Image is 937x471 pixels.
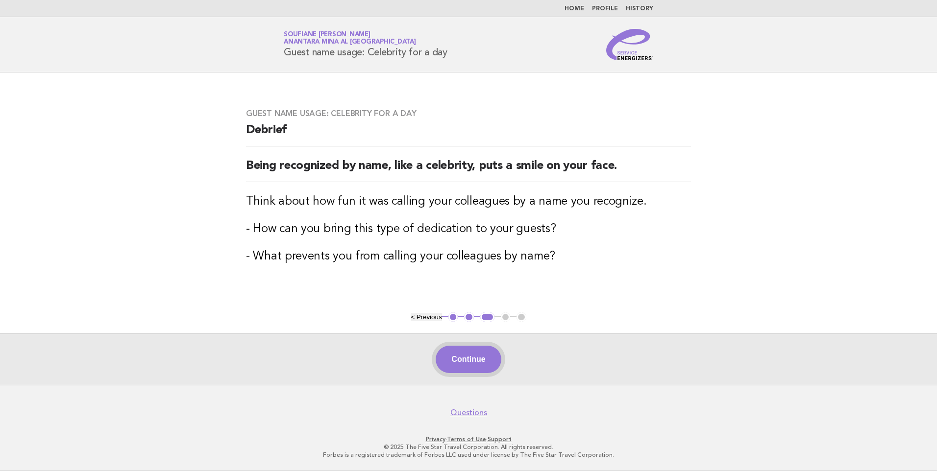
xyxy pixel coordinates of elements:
[448,312,458,322] button: 1
[464,312,474,322] button: 2
[436,346,501,373] button: Continue
[246,249,691,264] h3: - What prevents you from calling your colleagues by name?
[284,32,447,57] h1: Guest name usage: Celebrity for a day
[447,436,486,443] a: Terms of Use
[246,194,691,210] h3: Think about how fun it was calling your colleagues by a name you recognize.
[565,6,584,12] a: Home
[626,6,653,12] a: History
[169,443,768,451] p: © 2025 The Five Star Travel Corporation. All rights reserved.
[411,313,442,321] button: < Previous
[246,221,691,237] h3: - How can you bring this type of dedication to your guests?
[246,122,691,146] h2: Debrief
[284,31,416,45] a: Soufiane [PERSON_NAME]Anantara Mina al [GEOGRAPHIC_DATA]
[284,39,416,46] span: Anantara Mina al [GEOGRAPHIC_DATA]
[450,408,487,418] a: Questions
[606,29,653,60] img: Service Energizers
[169,451,768,459] p: Forbes is a registered trademark of Forbes LLC used under license by The Five Star Travel Corpora...
[592,6,618,12] a: Profile
[426,436,445,443] a: Privacy
[488,436,512,443] a: Support
[480,312,494,322] button: 3
[169,435,768,443] p: · ·
[246,109,691,118] h3: Guest name usage: Celebrity for a day
[246,158,691,182] h2: Being recognized by name, like a celebrity, puts a smile on your face.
